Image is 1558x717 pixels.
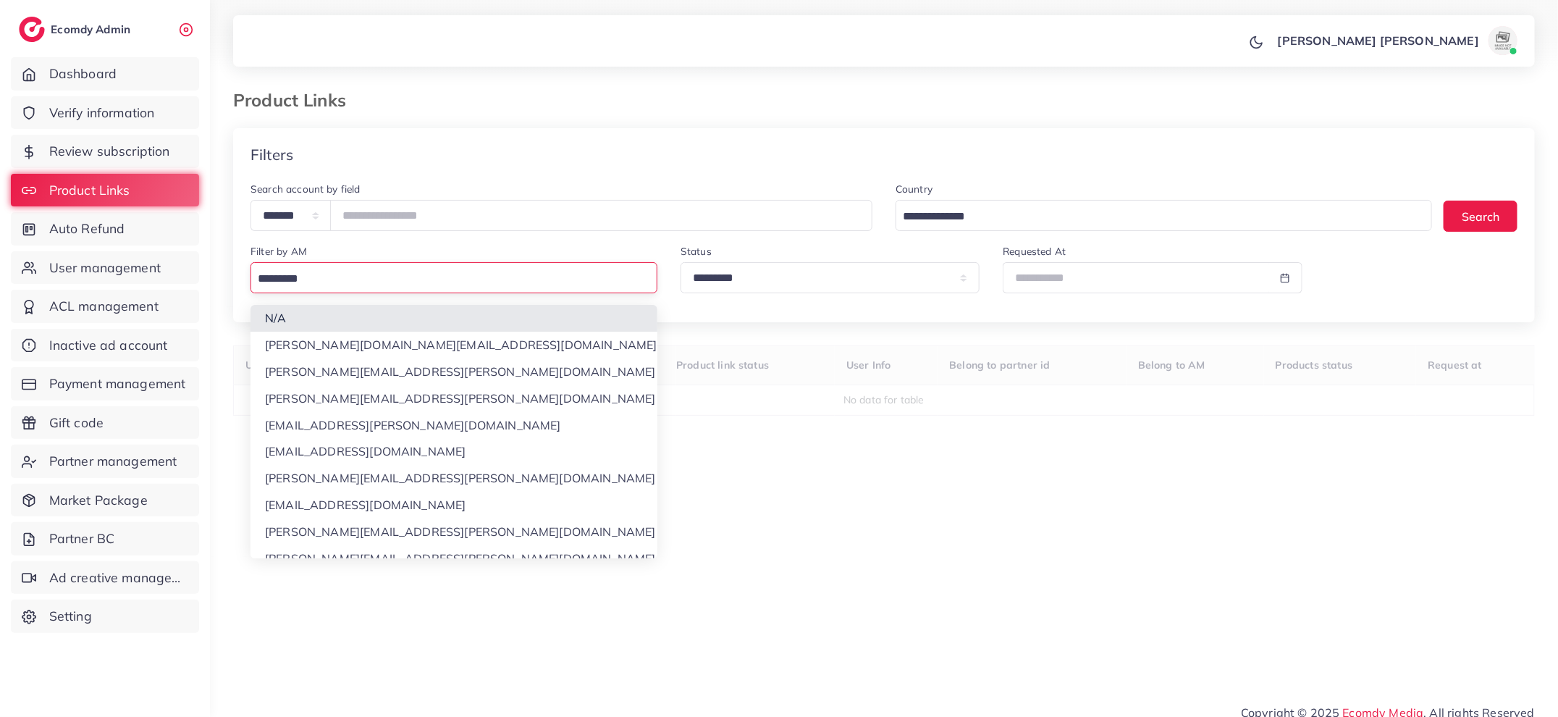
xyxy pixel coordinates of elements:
[49,64,117,83] span: Dashboard
[11,561,199,595] a: Ad creative management
[49,219,125,238] span: Auto Refund
[11,329,199,362] a: Inactive ad account
[49,336,168,355] span: Inactive ad account
[49,142,170,161] span: Review subscription
[11,174,199,207] a: Product Links
[11,445,199,478] a: Partner management
[11,484,199,517] a: Market Package
[253,268,649,290] input: Search for option
[250,262,657,293] div: Search for option
[11,367,199,401] a: Payment management
[49,374,186,393] span: Payment management
[19,17,45,42] img: logo
[1488,26,1517,55] img: avatar
[49,414,104,432] span: Gift code
[11,212,199,246] a: Auto Refund
[51,22,134,36] h2: Ecomdy Admin
[11,290,199,323] a: ACL management
[1278,32,1479,49] p: [PERSON_NAME] [PERSON_NAME]
[11,57,199,91] a: Dashboard
[49,104,155,122] span: Verify information
[11,600,199,633] a: Setting
[898,206,1413,228] input: Search for option
[49,297,159,316] span: ACL management
[19,17,134,42] a: logoEcomdy Admin
[49,452,177,471] span: Partner management
[11,406,199,440] a: Gift code
[49,607,92,626] span: Setting
[1270,26,1523,55] a: [PERSON_NAME] [PERSON_NAME]avatar
[49,181,130,200] span: Product Links
[11,251,199,285] a: User management
[49,529,115,548] span: Partner BC
[11,135,199,168] a: Review subscription
[49,259,161,277] span: User management
[11,96,199,130] a: Verify information
[896,200,1432,231] div: Search for option
[49,569,188,587] span: Ad creative management
[11,522,199,555] a: Partner BC
[49,491,148,510] span: Market Package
